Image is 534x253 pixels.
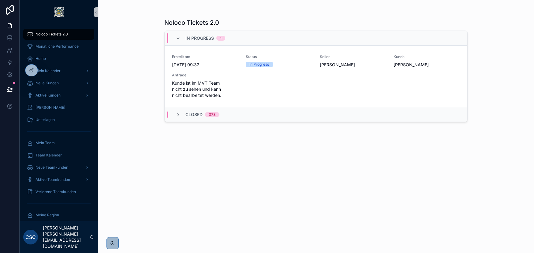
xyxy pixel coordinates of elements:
[23,137,94,148] a: Mein Team
[35,56,46,61] span: Home
[320,62,386,68] span: [PERSON_NAME]
[35,141,55,145] span: Mein Team
[185,112,203,118] span: Closed
[23,53,94,64] a: Home
[23,102,94,113] a: [PERSON_NAME]
[394,54,460,59] span: Kunde
[220,36,222,41] div: 1
[35,105,65,110] span: [PERSON_NAME]
[23,90,94,101] a: Aktive Kunden
[249,62,269,67] div: In Progress
[23,41,94,52] a: Monatliche Performance
[172,62,238,68] span: [DATE] 09:32
[23,210,94,221] a: Meine Region
[35,81,59,86] span: Neue Kunden
[320,54,386,59] span: Seller
[23,78,94,89] a: Neue Kunden
[23,162,94,173] a: Neue Teamkunden
[35,93,61,98] span: Aktive Kunden
[35,165,68,170] span: Neue Teamkunden
[23,186,94,197] a: Verlorene Teamkunden
[35,177,70,182] span: Aktive Teamkunden
[209,112,216,117] div: 378
[23,65,94,76] a: Mein Kalender
[35,153,62,158] span: Team Kalender
[35,117,55,122] span: Unterlagen
[54,7,64,17] img: App logo
[165,46,467,107] a: Erstellt am[DATE] 09:32StatusIn ProgressSeller[PERSON_NAME]Kunde[PERSON_NAME]AnfrageKunde ist im ...
[172,54,238,59] span: Erstellt am
[172,73,238,78] span: Anfrage
[35,68,61,73] span: Mein Kalender
[25,233,36,241] span: CSc
[23,114,94,125] a: Unterlagen
[35,44,79,49] span: Monatliche Performance
[172,80,238,98] span: Kunde ist im MVT Team nicht zu sehen und kann nicht bearbeitet werden.
[23,29,94,40] a: Noloco Tickets 2.0
[185,35,214,41] span: In Progress
[35,32,68,37] span: Noloco Tickets 2.0
[246,54,312,59] span: Status
[43,225,89,249] p: [PERSON_NAME] [PERSON_NAME][EMAIL_ADDRESS][DOMAIN_NAME]
[35,189,76,194] span: Verlorene Teamkunden
[23,174,94,185] a: Aktive Teamkunden
[20,24,98,221] div: scrollable content
[35,213,59,218] span: Meine Region
[164,18,219,27] h1: Noloco Tickets 2.0
[23,150,94,161] a: Team Kalender
[394,62,460,68] span: [PERSON_NAME]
